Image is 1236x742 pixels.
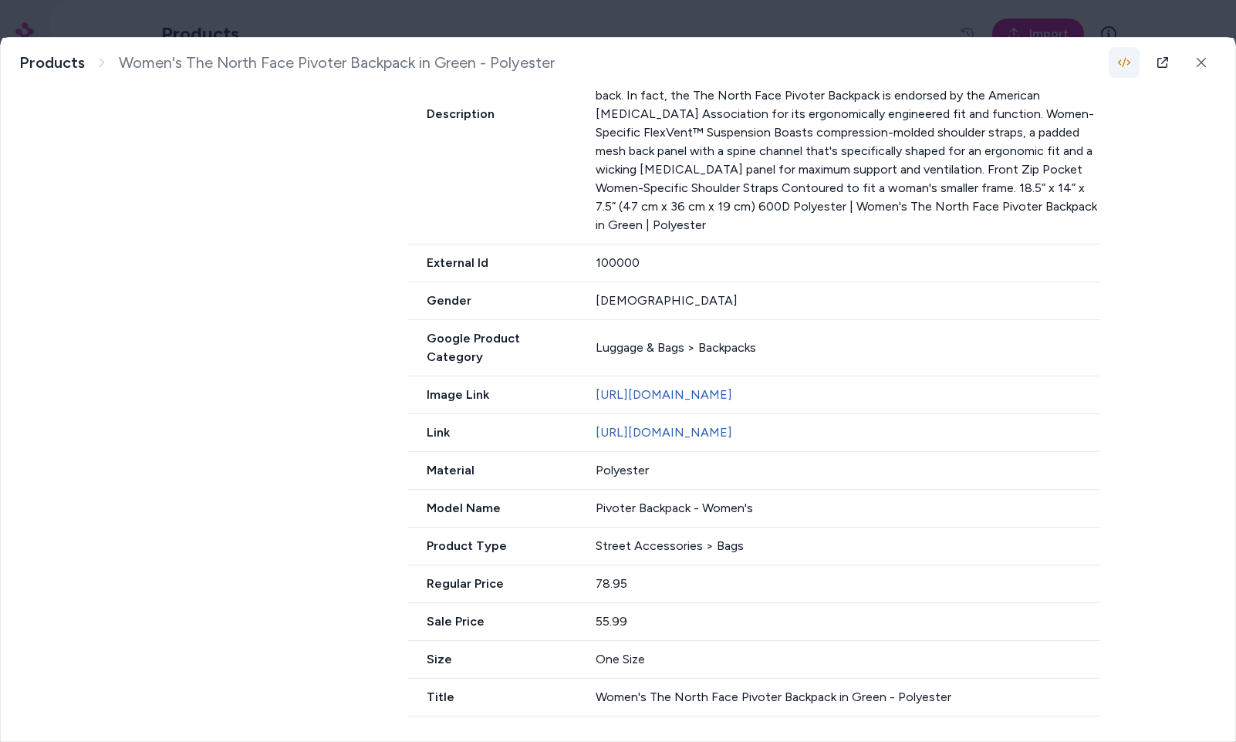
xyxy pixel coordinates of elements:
div: One Size [596,650,1100,669]
span: Model Name [408,499,577,518]
div: 78.95 [596,575,1100,593]
a: Products [19,53,85,73]
span: Material [408,461,577,480]
div: Pivoter Backpack - Women's [596,499,1100,518]
a: [URL][DOMAIN_NAME] [596,425,732,440]
span: Image Link [408,386,577,404]
div: [DEMOGRAPHIC_DATA] [596,292,1100,310]
div: Street Accessories > Bags [596,537,1100,555]
span: Description [408,105,577,123]
span: Google Product Category [408,329,577,366]
span: Link [408,423,577,442]
div: 100000 [596,254,1100,272]
div: Luggage & Bags > Backpacks [596,339,1100,357]
span: External Id [408,254,577,272]
span: Sale Price [408,612,577,631]
span: Regular Price [408,575,577,593]
div: Women's The North Face Pivoter Backpack in Green - Polyester [596,688,1100,707]
a: [URL][DOMAIN_NAME] [596,387,732,402]
span: Gender [408,292,577,310]
span: Women's The North Face Pivoter Backpack in Green - Polyester [119,53,555,73]
span: Size [408,650,577,669]
span: Title [408,688,577,707]
nav: breadcrumb [19,53,555,73]
div: 55.99 [596,612,1100,631]
div: Polyester [596,461,1100,480]
span: Product Type [408,537,577,555]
